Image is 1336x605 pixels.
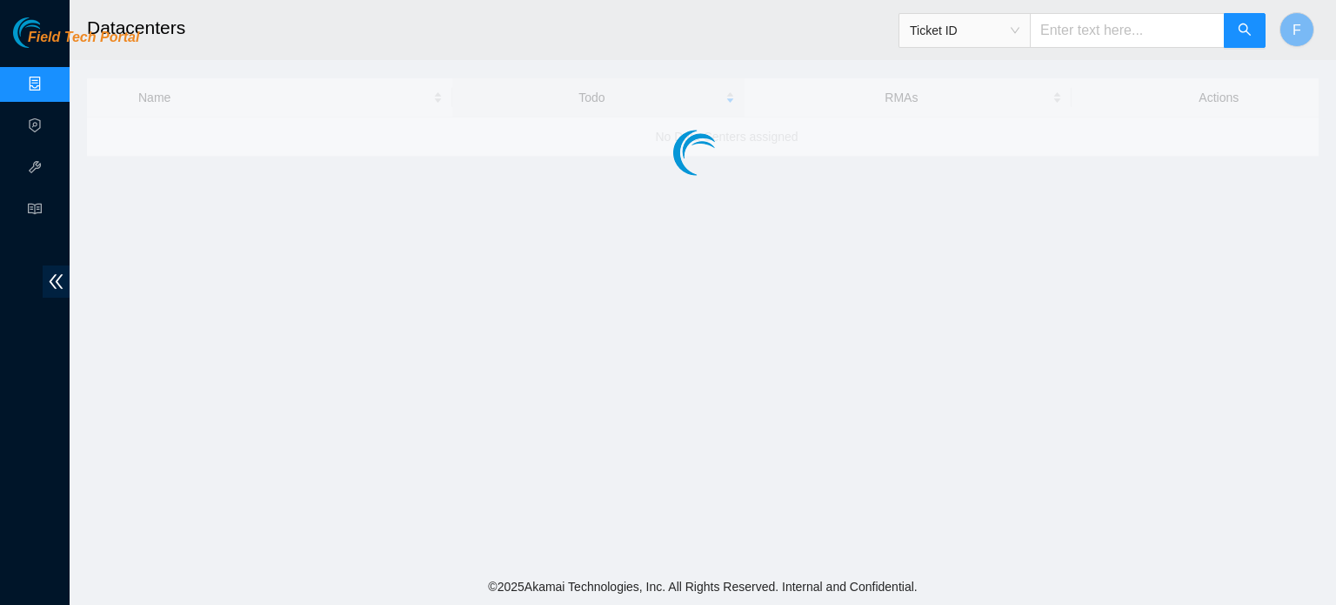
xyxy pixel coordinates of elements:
[43,266,70,298] span: double-left
[1030,13,1225,48] input: Enter text here...
[28,194,42,229] span: read
[13,17,88,48] img: Akamai Technologies
[910,17,1019,44] span: Ticket ID
[1238,23,1252,39] span: search
[1224,13,1266,48] button: search
[1279,12,1314,47] button: F
[13,31,139,54] a: Akamai TechnologiesField Tech Portal
[28,30,139,46] span: Field Tech Portal
[1293,19,1301,41] span: F
[70,568,1336,605] footer: © 2025 Akamai Technologies, Inc. All Rights Reserved. Internal and Confidential.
